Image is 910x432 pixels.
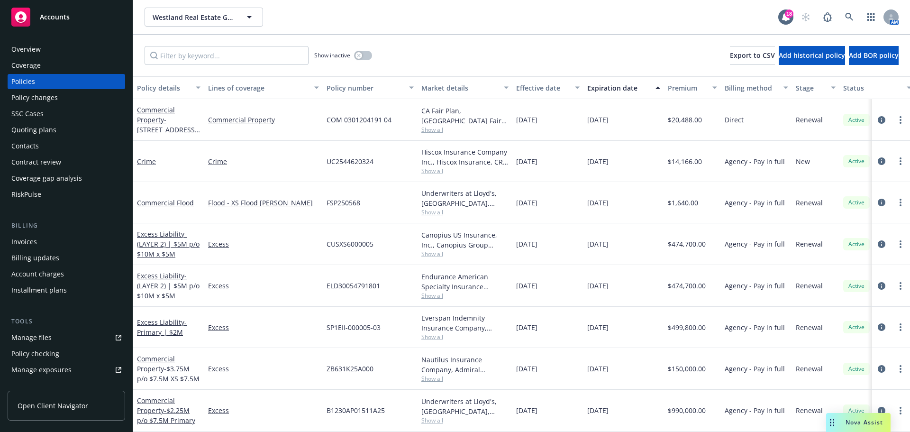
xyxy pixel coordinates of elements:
[796,8,815,27] a: Start snowing
[847,323,866,331] span: Active
[11,74,35,89] div: Policies
[208,83,309,93] div: Lines of coverage
[11,122,56,138] div: Quoting plans
[327,115,391,125] span: COM 0301204191 04
[208,322,319,332] a: Excess
[204,76,323,99] button: Lines of coverage
[145,46,309,65] input: Filter by keyword...
[11,250,59,266] div: Billing updates
[895,405,906,416] a: more
[725,115,744,125] span: Direct
[8,187,125,202] a: RiskPulse
[8,74,125,89] a: Policies
[208,364,319,374] a: Excess
[8,58,125,73] a: Coverage
[421,292,509,300] span: Show all
[849,51,899,60] span: Add BOR policy
[587,239,609,249] span: [DATE]
[796,239,823,249] span: Renewal
[137,157,156,166] a: Crime
[849,46,899,65] button: Add BOR policy
[583,76,664,99] button: Expiration date
[421,313,509,333] div: Everspan Indemnity Insurance Company, Everspan Insurance Company, RT Specialty Insurance Services...
[796,281,823,291] span: Renewal
[421,188,509,208] div: Underwriters at Lloyd's, [GEOGRAPHIC_DATA], [PERSON_NAME] of [GEOGRAPHIC_DATA], [GEOGRAPHIC_DATA]
[8,283,125,298] a: Installment plans
[895,280,906,292] a: more
[11,267,64,282] div: Account charges
[137,83,190,93] div: Policy details
[145,8,263,27] button: Westland Real Estate Group
[792,76,839,99] button: Stage
[421,208,509,216] span: Show all
[796,405,823,415] span: Renewal
[421,106,509,126] div: CA Fair Plan, [GEOGRAPHIC_DATA] Fair plan
[327,156,373,166] span: UC2544620324
[668,156,702,166] span: $14,166.00
[516,239,537,249] span: [DATE]
[137,406,195,425] span: - $2.25M p/o $7.5M Primary
[725,281,785,291] span: Agency - Pay in full
[327,405,385,415] span: B1230AP01511A25
[516,322,537,332] span: [DATE]
[587,156,609,166] span: [DATE]
[327,239,373,249] span: CUSXS6000005
[721,76,792,99] button: Billing method
[208,115,319,125] a: Commercial Property
[587,322,609,332] span: [DATE]
[8,330,125,345] a: Manage files
[11,58,41,73] div: Coverage
[11,330,52,345] div: Manage files
[847,240,866,248] span: Active
[668,83,707,93] div: Premium
[208,405,319,415] a: Excess
[11,346,59,361] div: Policy checking
[668,239,706,249] span: $474,700.00
[421,83,498,93] div: Market details
[11,171,82,186] div: Coverage gap analysis
[421,333,509,341] span: Show all
[826,413,891,432] button: Nova Assist
[725,198,785,208] span: Agency - Pay in full
[137,271,200,300] a: Excess Liability
[725,364,785,374] span: Agency - Pay in full
[327,198,360,208] span: FSP250568
[327,364,373,374] span: ZB631K25A000
[876,322,887,333] a: circleInformation
[840,8,859,27] a: Search
[11,378,73,394] div: Manage certificates
[137,105,197,144] a: Commercial Property
[11,42,41,57] div: Overview
[8,317,125,326] div: Tools
[8,138,125,154] a: Contacts
[876,197,887,208] a: circleInformation
[847,116,866,124] span: Active
[876,405,887,416] a: circleInformation
[421,126,509,134] span: Show all
[843,83,901,93] div: Status
[11,90,58,105] div: Policy changes
[587,83,650,93] div: Expiration date
[11,187,41,202] div: RiskPulse
[587,115,609,125] span: [DATE]
[785,9,793,18] div: 18
[725,405,785,415] span: Agency - Pay in full
[11,138,39,154] div: Contacts
[327,281,380,291] span: ELD30054791801
[11,362,72,377] div: Manage exposures
[421,416,509,424] span: Show all
[137,318,187,337] a: Excess Liability
[421,167,509,175] span: Show all
[8,4,125,30] a: Accounts
[8,42,125,57] a: Overview
[8,90,125,105] a: Policy changes
[587,198,609,208] span: [DATE]
[11,283,67,298] div: Installment plans
[8,362,125,377] span: Manage exposures
[8,221,125,230] div: Billing
[796,83,825,93] div: Stage
[18,401,88,411] span: Open Client Navigator
[664,76,721,99] button: Premium
[668,322,706,332] span: $499,800.00
[421,272,509,292] div: Endurance American Specialty Insurance Company, Sompo International, RT Specialty Insurance Servi...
